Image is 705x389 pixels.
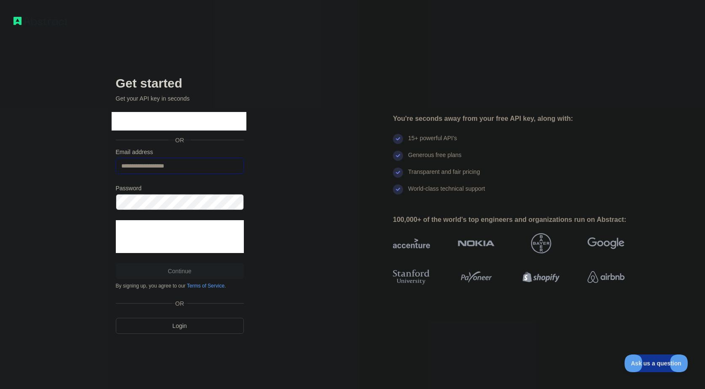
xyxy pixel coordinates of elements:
iframe: Toggle Customer Support [625,354,688,372]
img: accenture [393,233,430,253]
div: You're seconds away from your free API key, along with: [393,114,652,124]
p: Get your API key in seconds [116,94,244,103]
img: payoneer [458,268,495,286]
a: Login [116,318,244,334]
img: bayer [531,233,551,253]
div: Generous free plans [408,151,462,168]
img: airbnb [587,268,625,286]
button: Continue [116,263,244,279]
div: World-class technical support [408,184,485,201]
div: 15+ powerful API's [408,134,457,151]
div: By signing up, you agree to our . [116,282,244,289]
span: OR [172,299,187,308]
h2: Get started [116,76,244,91]
div: 100,000+ of the world's top engineers and organizations run on Abstract: [393,215,652,225]
img: google [587,233,625,253]
img: Workflow [13,17,68,25]
img: check mark [393,134,403,144]
label: Email address [116,148,244,156]
a: Terms of Service [187,283,224,289]
span: OR [168,136,191,144]
div: Transparent and fair pricing [408,168,480,184]
iframe: reCAPTCHA [116,220,244,253]
img: check mark [393,184,403,194]
img: check mark [393,168,403,178]
img: stanford university [393,268,430,286]
iframe: Botão "Fazer login com o Google" [112,112,246,131]
img: shopify [523,268,560,286]
label: Password [116,184,244,192]
img: nokia [458,233,495,253]
img: check mark [393,151,403,161]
